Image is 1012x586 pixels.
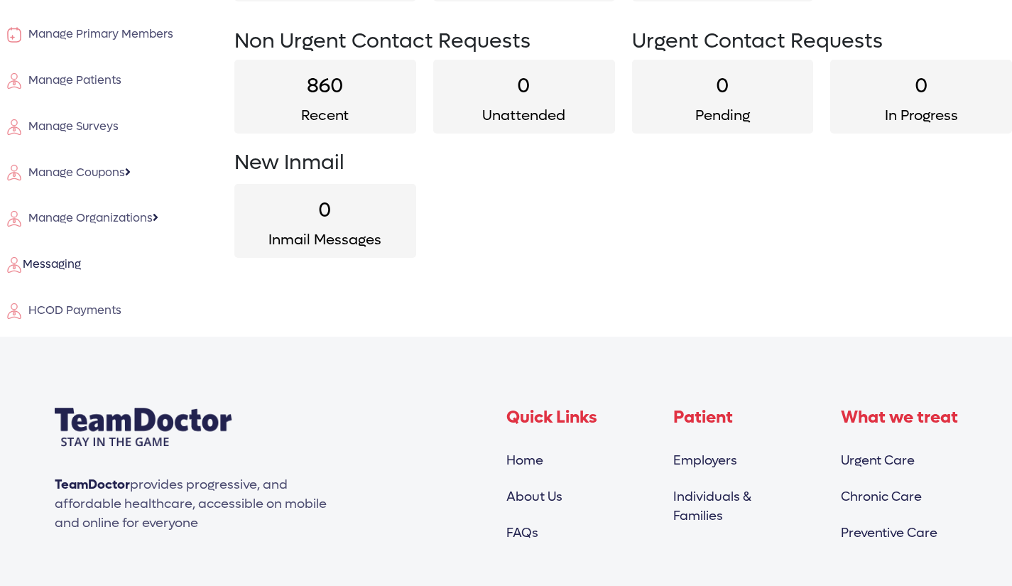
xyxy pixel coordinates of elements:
[23,165,125,180] span: Manage Coupons
[506,452,543,469] a: Home
[841,525,937,541] a: Preventive Care
[234,229,416,251] p: Inmail Messages
[6,256,23,273] img: employe.svg
[6,72,23,89] img: employe.svg
[673,452,737,469] a: Employers
[673,408,841,445] h4: Patient
[23,303,121,318] span: HCOD Payments
[506,408,674,445] h4: Quick Links
[81,258,101,272] span: 16
[632,74,814,99] h2: 0
[23,119,119,134] span: Manage Surveys
[6,303,23,320] img: employe.svg
[23,210,153,225] span: Manage Organizations
[234,151,1012,175] h2: New Inmail
[234,74,416,99] h2: 860
[673,489,751,524] a: Individuals &Families
[6,164,23,181] img: employe.svg
[234,198,416,223] h2: 0
[23,72,121,87] span: Manage Patients
[506,525,538,541] a: FAQs
[632,60,814,134] a: 0Pending
[433,74,615,99] h2: 0
[433,60,615,134] a: 0Unattended
[433,105,615,126] p: Unattended
[841,408,958,445] h4: What we treat
[841,489,922,505] a: Chronic Care
[830,74,1012,99] h2: 0
[6,26,23,43] img: visit.svg
[55,464,339,550] p: provides progressive, and affordable healthcare, accessible on mobile and online for everyone
[841,452,915,469] a: Urgent Care
[55,408,232,447] img: Team doctor Logo
[55,477,130,493] span: TeamDoctor
[234,29,615,54] h2: Non Urgent Contact Requests
[234,184,416,259] a: 0Inmail Messages
[23,26,173,41] span: Manage Primary Members
[234,105,416,126] p: Recent
[830,105,1012,126] p: In Progress
[234,60,416,134] a: 860Recent
[632,105,814,126] p: Pending
[830,60,1012,134] a: 0In Progress
[6,210,23,227] img: employe.svg
[506,489,562,505] a: About Us
[6,119,23,136] img: employe.svg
